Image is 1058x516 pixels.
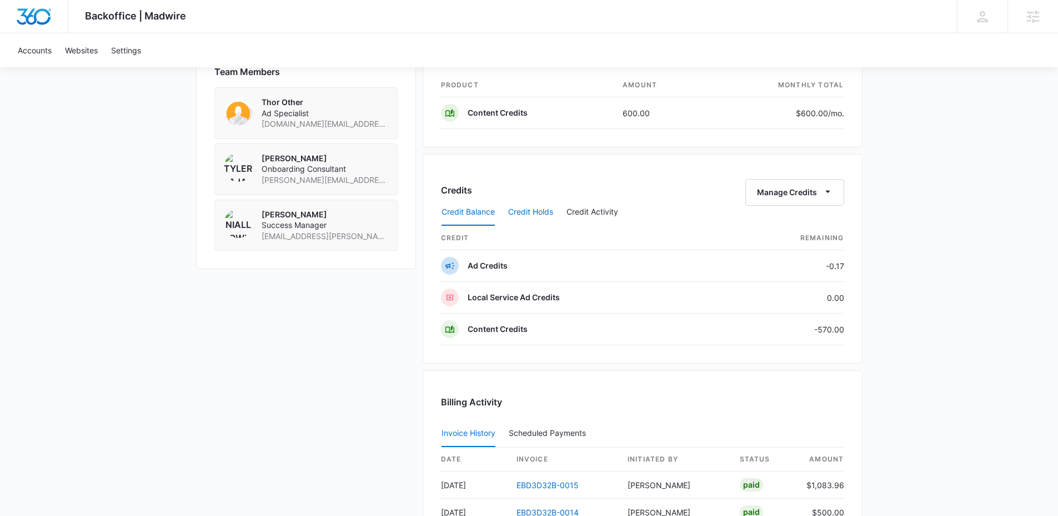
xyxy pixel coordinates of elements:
[224,209,253,238] img: Niall Fowler
[441,472,508,499] td: [DATE]
[468,292,560,303] p: Local Service Ad Credits
[262,175,388,186] span: [PERSON_NAME][EMAIL_ADDRESS][PERSON_NAME][DOMAIN_NAME]
[614,97,709,129] td: 600.00
[441,73,614,97] th: product
[828,108,844,118] span: /mo.
[798,472,844,499] td: $1,083.96
[441,448,508,472] th: date
[262,220,388,231] span: Success Manager
[468,260,508,271] p: Ad Credits
[441,395,844,409] h3: Billing Activity
[792,107,844,119] p: $600.00
[468,107,528,118] p: Content Credits
[262,108,388,119] span: Ad Specialist
[58,33,104,67] a: Websites
[619,448,731,472] th: Initiated By
[262,231,388,242] span: [EMAIL_ADDRESS][PERSON_NAME][DOMAIN_NAME]
[224,153,253,182] img: Tyler Pajak
[262,97,388,108] p: Thor Other
[262,153,388,164] p: [PERSON_NAME]
[509,429,590,437] div: Scheduled Payments
[517,480,579,490] a: EBD3D32B-0015
[726,282,844,314] td: 0.00
[798,448,844,472] th: amount
[726,250,844,282] td: -0.17
[262,209,388,220] p: [PERSON_NAME]
[224,97,253,126] img: Thor Other
[709,73,844,97] th: monthly total
[731,448,798,472] th: status
[442,420,495,447] button: Invoice History
[726,226,844,250] th: Remaining
[214,65,280,78] span: Team Members
[85,10,186,22] span: Backoffice | Madwire
[740,478,763,492] div: Paid
[745,179,844,206] button: Manage Credits
[508,448,619,472] th: invoice
[508,199,553,226] button: Credit Holds
[262,163,388,175] span: Onboarding Consultant
[441,226,726,250] th: credit
[566,199,618,226] button: Credit Activity
[726,314,844,345] td: -570.00
[262,118,388,130] span: [DOMAIN_NAME][EMAIL_ADDRESS][DOMAIN_NAME]
[468,324,528,335] p: Content Credits
[442,199,495,226] button: Credit Balance
[614,73,709,97] th: amount
[104,33,148,67] a: Settings
[441,183,472,197] h3: Credits
[619,472,731,499] td: [PERSON_NAME]
[11,33,58,67] a: Accounts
